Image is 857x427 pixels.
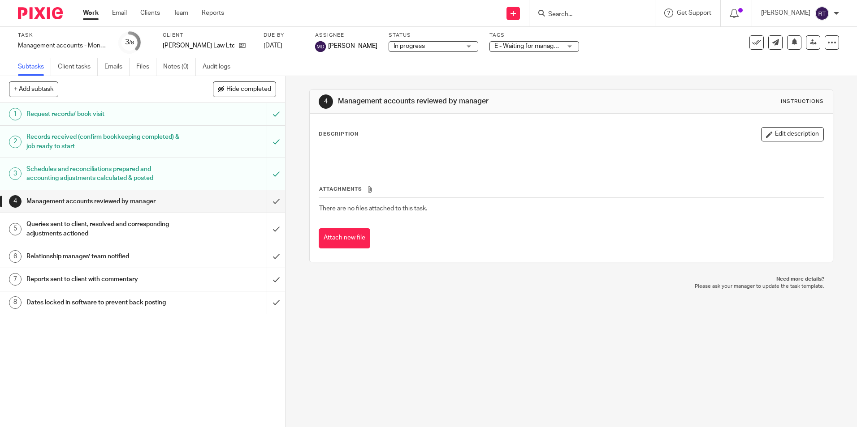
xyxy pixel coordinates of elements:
h1: Relationship manager/ team notified [26,250,181,263]
label: Status [389,32,478,39]
span: In progress [394,43,425,49]
div: Management accounts - Monthly [18,41,108,50]
a: Emails [104,58,130,76]
h1: Records received (confirm bookkeeping completed) & job ready to start [26,130,181,153]
span: E - Waiting for manager review/approval [494,43,605,49]
h1: Reports sent to client with commentary [26,273,181,286]
button: Hide completed [213,81,276,97]
span: There are no files attached to this task. [319,205,427,212]
label: Due by [264,32,304,39]
small: /8 [129,40,134,45]
div: 3 [9,167,22,180]
p: [PERSON_NAME] [761,9,810,17]
label: Task [18,32,108,39]
a: Team [173,9,188,17]
div: 7 [9,273,22,286]
a: Files [136,58,156,76]
label: Client [163,32,252,39]
button: Attach new file [319,228,370,248]
div: Mark as done [267,213,285,245]
div: Instructions [781,98,824,105]
p: Description [319,131,359,138]
span: [PERSON_NAME] [328,42,377,51]
div: 6 [9,250,22,263]
div: 5 [9,223,22,235]
div: 4 [319,94,333,109]
h1: Dates locked in software to prevent back posting [26,296,181,309]
img: Marcia Deans [315,41,326,52]
h1: Schedules and reconciliations prepared and accounting adjustments calculated & posted [26,162,181,185]
label: Assignee [315,32,377,39]
button: Snooze task [787,35,801,50]
a: Work [83,9,99,17]
div: 3 [125,37,134,47]
img: svg%3E [815,6,829,21]
a: Audit logs [203,58,237,76]
p: [PERSON_NAME] Law Ltd [163,41,234,50]
span: Get Support [677,10,711,16]
div: Mark as done [267,268,285,290]
a: Reports [202,9,224,17]
a: Notes (0) [163,58,196,76]
span: [DATE] [264,43,282,49]
button: Edit description [761,127,824,141]
div: 8 [9,296,22,309]
label: Tags [489,32,579,39]
div: Mark as done [267,291,285,314]
button: + Add subtask [9,81,58,97]
div: Mark as done [267,245,285,268]
div: Mark as to do [267,103,285,125]
i: Open client page [239,42,246,49]
div: Mark as done [267,190,285,213]
a: Subtasks [18,58,51,76]
h1: Management accounts reviewed by manager [26,195,181,208]
div: Mark as to do [267,126,285,158]
a: Reassign task [806,35,820,50]
img: Pixie [18,7,63,19]
h1: Request records/ book visit [26,107,181,121]
a: Clients [140,9,160,17]
p: Please ask your manager to update the task template. [318,283,824,290]
h1: Queries sent to client, resolved and corresponding adjustments actioned [26,218,181,240]
span: Hide completed [226,86,271,93]
h1: Management accounts reviewed by manager [338,97,590,106]
div: 4 [9,195,22,208]
a: Send new email to Culver Law Ltd [768,35,783,50]
span: Attachments [319,187,362,192]
a: Email [112,9,127,17]
div: Mark as to do [267,158,285,190]
div: 2 [9,136,22,148]
div: 1 [9,108,22,120]
input: Search [547,11,628,19]
a: Client tasks [58,58,98,76]
span: Culver Law Ltd [163,41,234,50]
p: Need more details? [318,276,824,283]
